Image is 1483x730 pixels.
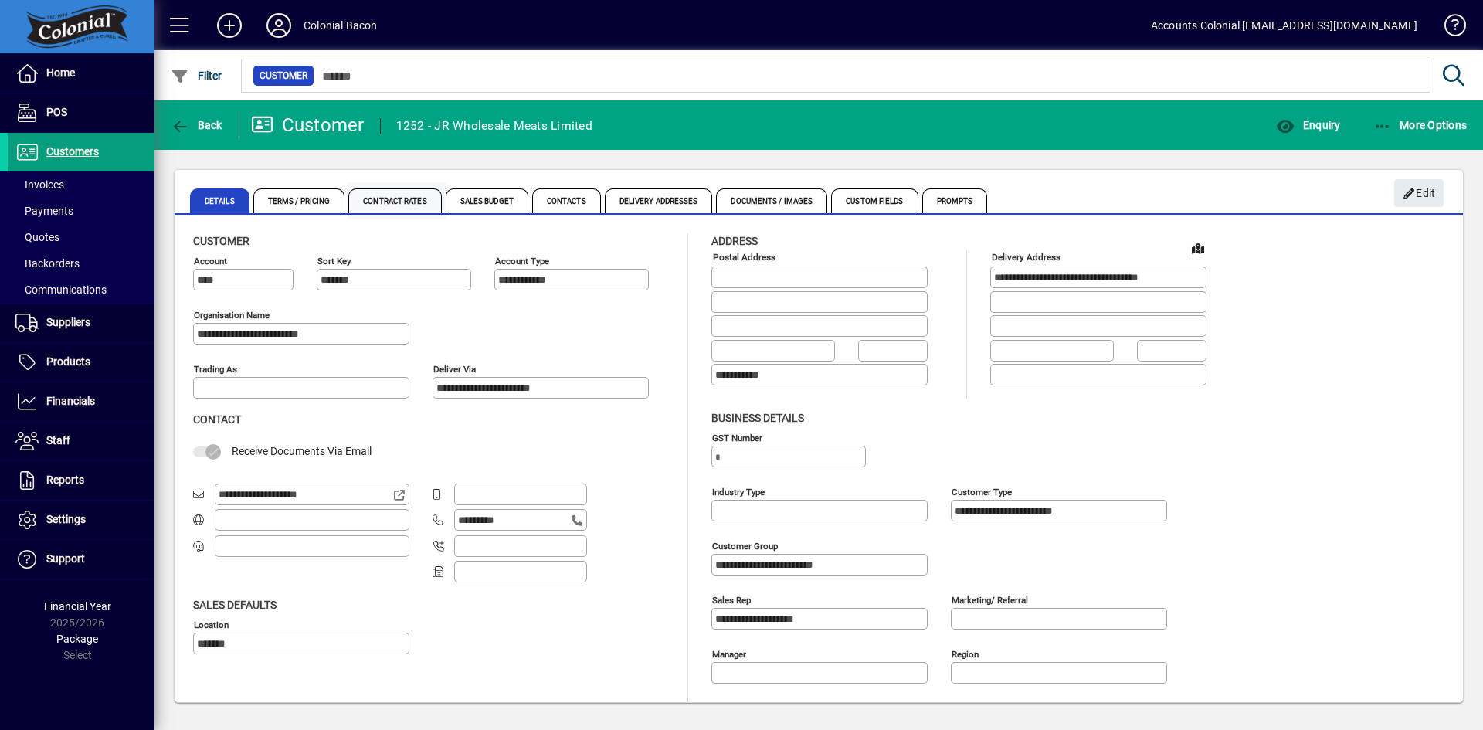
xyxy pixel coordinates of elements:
span: Details [190,188,249,213]
span: Settings [46,513,86,525]
a: Support [8,540,154,579]
span: Filter [171,70,222,82]
div: 1252 - JR Wholesale Meats Limited [396,114,592,138]
span: Home [46,66,75,79]
span: Package [56,633,98,645]
a: Home [8,54,154,93]
span: Backorders [15,257,80,270]
button: Filter [167,62,226,90]
button: Edit [1394,179,1444,207]
mat-label: Customer type [952,486,1012,497]
span: Enquiry [1276,119,1340,131]
a: Invoices [8,171,154,198]
span: Products [46,355,90,368]
a: Settings [8,501,154,539]
span: Edit [1403,181,1436,206]
span: Terms / Pricing [253,188,345,213]
mat-label: Sales rep [712,594,751,605]
mat-label: Customer group [712,540,778,551]
span: Custom Fields [831,188,918,213]
a: Backorders [8,250,154,277]
span: Quotes [15,231,59,243]
mat-label: Location [194,619,229,630]
mat-label: Trading as [194,364,237,375]
mat-label: Organisation name [194,310,270,321]
mat-label: Account [194,256,227,267]
a: Products [8,343,154,382]
span: Contacts [532,188,601,213]
a: Financials [8,382,154,421]
mat-label: Sort key [317,256,351,267]
a: Knowledge Base [1433,3,1464,53]
span: Business details [711,412,804,424]
mat-label: Region [952,648,979,659]
span: Documents / Images [716,188,827,213]
mat-label: Deliver via [433,364,476,375]
span: Receive Documents Via Email [232,445,372,457]
span: Staff [46,434,70,446]
span: Sales defaults [193,599,277,611]
mat-label: Industry type [712,486,765,497]
div: Accounts Colonial [EMAIL_ADDRESS][DOMAIN_NAME] [1151,13,1417,38]
span: Customers [46,145,99,158]
button: Back [167,111,226,139]
span: Sales Budget [446,188,528,213]
span: Financial Year [44,600,111,613]
span: Address [711,235,758,247]
a: Reports [8,461,154,500]
button: Add [205,12,254,39]
span: POS [46,106,67,118]
span: Support [46,552,85,565]
button: More Options [1369,111,1471,139]
span: Reports [46,474,84,486]
a: View on map [1186,236,1210,260]
div: Colonial Bacon [304,13,377,38]
span: Financials [46,395,95,407]
mat-label: Marketing/ Referral [952,594,1028,605]
div: Customer [251,113,365,138]
span: More Options [1373,119,1468,131]
a: Suppliers [8,304,154,342]
span: Suppliers [46,316,90,328]
a: Quotes [8,224,154,250]
a: Communications [8,277,154,303]
button: Enquiry [1272,111,1344,139]
span: Back [171,119,222,131]
span: Invoices [15,178,64,191]
mat-label: Manager [712,648,746,659]
span: Communications [15,284,107,296]
span: Contact [193,413,241,426]
span: Delivery Addresses [605,188,713,213]
span: Prompts [922,188,988,213]
mat-label: Account Type [495,256,549,267]
mat-label: GST Number [712,432,762,443]
app-page-header-button: Back [154,111,239,139]
button: Profile [254,12,304,39]
a: Payments [8,198,154,224]
span: Payments [15,205,73,217]
span: Customer [193,235,249,247]
span: Customer [260,68,307,83]
a: POS [8,93,154,132]
a: Staff [8,422,154,460]
span: Contract Rates [348,188,441,213]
